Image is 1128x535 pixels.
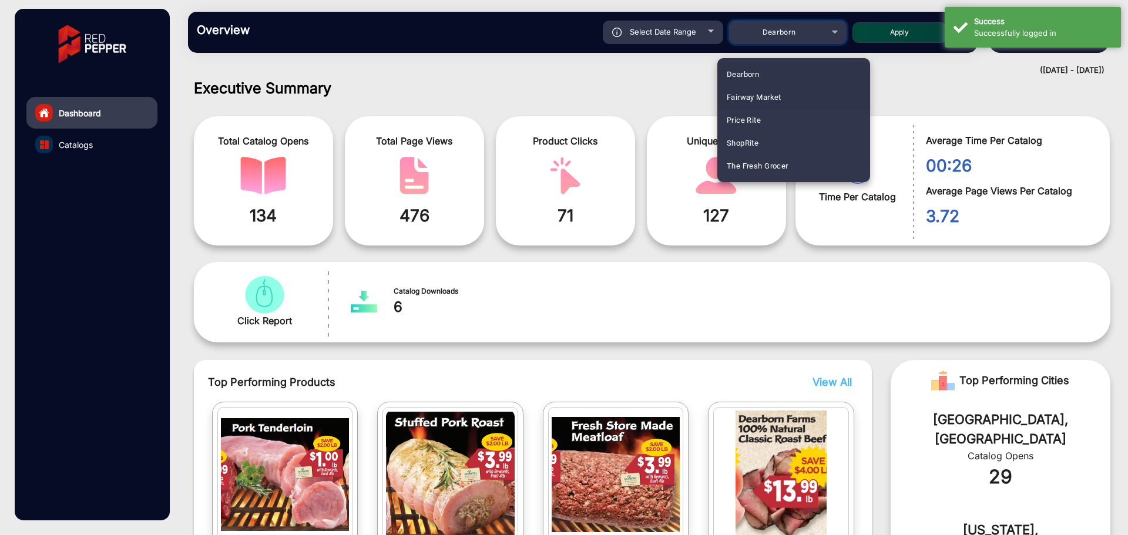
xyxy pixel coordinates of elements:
[974,16,1112,28] div: Success
[727,63,759,86] span: Dearborn
[727,86,781,109] span: Fairway Market
[974,28,1112,39] div: Successfully logged in
[727,109,761,132] span: Price Rite
[727,132,758,154] span: ShopRite
[727,154,788,177] span: The Fresh Grocer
